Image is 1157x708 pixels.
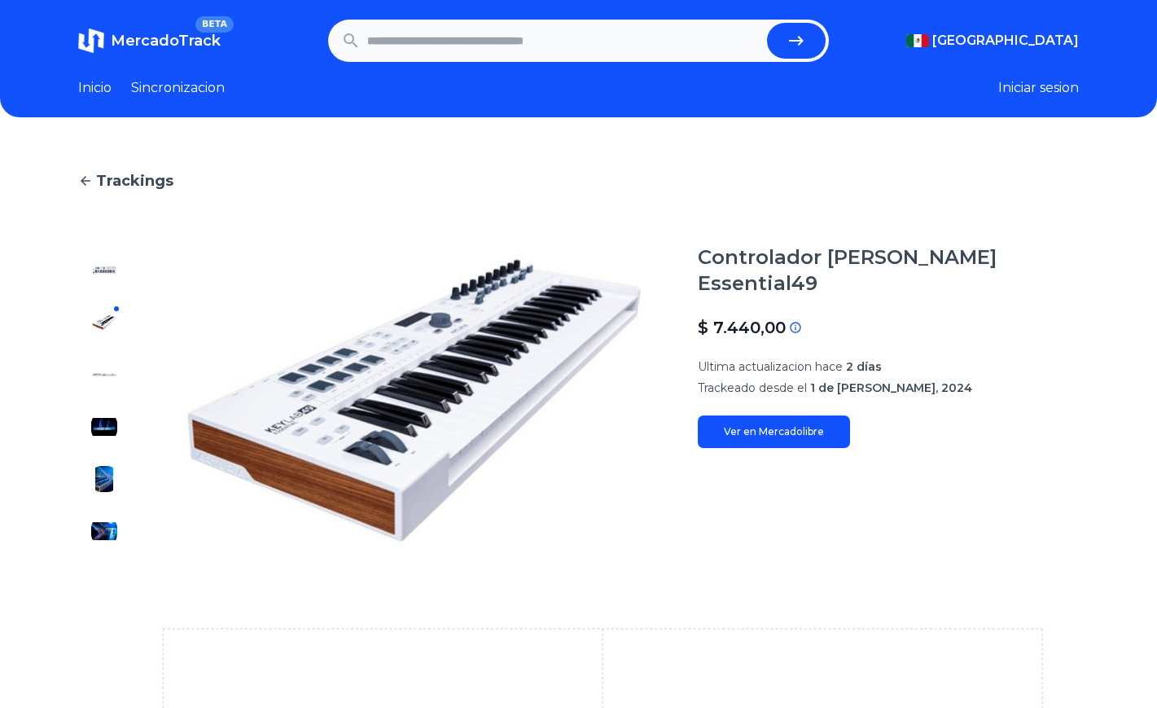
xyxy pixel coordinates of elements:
span: Ultima actualizacion hace [698,359,843,374]
img: Controlador Arturia Keylab Essential49 [91,414,117,440]
a: Ver en Mercadolibre [698,416,850,448]
a: MercadoTrackBETA [78,28,221,54]
span: 1 de [PERSON_NAME], 2024 [810,380,972,395]
img: Mexico [906,34,929,47]
span: BETA [195,16,234,33]
img: Controlador Arturia Keylab Essential49 [91,518,117,544]
img: Controlador Arturia Keylab Essential49 [91,466,117,492]
span: 2 días [846,359,882,374]
h1: Controlador [PERSON_NAME] Essential49 [698,244,1079,297]
span: Trackings [96,169,173,192]
img: MercadoTrack [78,28,104,54]
span: [GEOGRAPHIC_DATA] [932,31,1079,51]
button: [GEOGRAPHIC_DATA] [906,31,1079,51]
p: $ 7.440,00 [698,316,786,339]
img: Controlador Arturia Keylab Essential49 [163,244,665,557]
img: Controlador Arturia Keylab Essential49 [91,257,117,284]
span: MercadoTrack [111,32,221,50]
a: Inicio [78,78,112,98]
img: Controlador Arturia Keylab Essential49 [91,310,117,336]
img: Controlador Arturia Keylab Essential49 [91,362,117,388]
span: Trackeado desde el [698,380,807,395]
a: Trackings [78,169,1079,192]
a: Sincronizacion [131,78,225,98]
button: Iniciar sesion [998,78,1079,98]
